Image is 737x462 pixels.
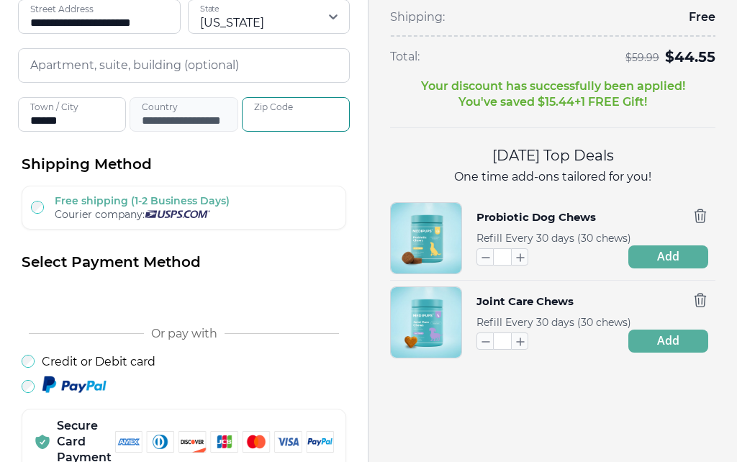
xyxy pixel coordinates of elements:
[390,9,445,25] span: Shipping:
[628,245,708,268] button: Add
[476,292,574,311] button: Joint Care Chews
[55,208,145,221] span: Courier company:
[22,284,346,312] iframe: Secure payment button frame
[476,316,631,329] span: Refill Every 30 days (30 chews)
[625,52,659,63] span: $ 59.99
[421,78,685,110] p: Your discount has successfully been applied! You've saved $ 15.44 + 1 FREE Gift!
[689,9,715,25] span: Free
[628,330,708,353] button: Add
[476,208,596,227] button: Probiotic Dog Chews
[390,169,715,185] p: One time add-ons tailored for you!
[390,49,420,65] span: Total:
[390,145,715,166] h2: [DATE] Top Deals
[145,210,210,218] img: Usps courier company
[42,376,107,394] img: Paypal
[55,194,230,207] label: Free shipping (1-2 Business Days)
[665,48,715,65] span: $ 44.55
[22,253,346,272] h2: Select Payment Method
[200,15,264,31] div: [US_STATE]
[391,203,461,273] img: Probiotic Dog Chews
[42,355,155,368] label: Credit or Debit card
[115,431,334,453] img: payment methods
[151,327,217,340] span: Or pay with
[22,155,346,174] h2: Shipping Method
[476,232,631,245] span: Refill Every 30 days (30 chews)
[391,287,461,358] img: Joint Care Chews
